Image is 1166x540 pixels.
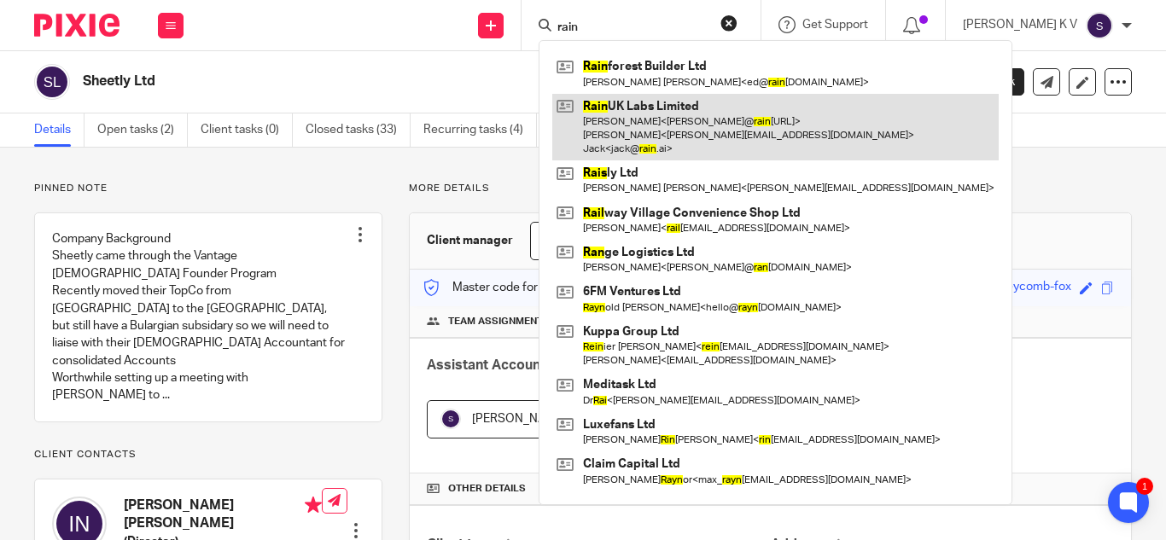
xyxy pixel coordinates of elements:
img: Pixie [34,14,120,37]
img: svg%3E [34,64,70,100]
a: Closed tasks (33) [306,113,411,147]
button: Clear [720,15,737,32]
div: 1 [1136,478,1153,495]
a: Recurring tasks (4) [423,113,537,147]
p: Client contacts [34,448,382,462]
p: More details [409,182,1132,195]
p: Master code for secure communications and files [423,279,717,296]
span: Team assignments [448,315,550,328]
h3: Client manager [427,232,513,249]
p: [PERSON_NAME] K V [963,16,1077,33]
img: svg%3E [440,409,461,429]
h2: Sheetly Ltd [83,73,737,90]
span: Get Support [802,19,868,31]
p: Pinned note [34,182,382,195]
span: Other details [448,482,526,496]
i: Primary [305,496,322,514]
span: [PERSON_NAME] K V [472,413,586,425]
a: Details [34,113,85,147]
input: Search [556,20,709,36]
span: Assistant Accountant [427,358,566,372]
a: Client tasks (0) [201,113,293,147]
a: Open tasks (2) [97,113,188,147]
img: svg%3E [1086,12,1113,39]
h4: [PERSON_NAME] [PERSON_NAME] [124,496,322,533]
